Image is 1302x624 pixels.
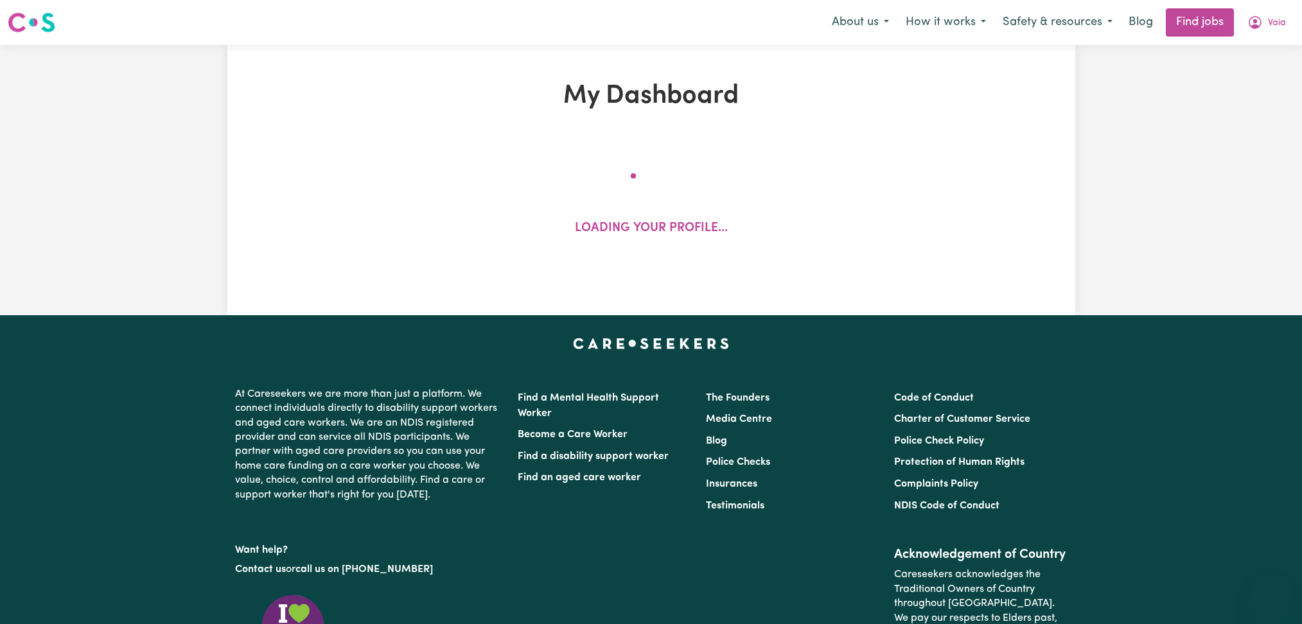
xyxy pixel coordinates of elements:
h2: Acknowledgement of Country [894,547,1067,562]
button: About us [823,9,897,36]
a: Code of Conduct [894,393,974,403]
a: Media Centre [706,414,772,424]
p: At Careseekers we are more than just a platform. We connect individuals directly to disability su... [235,382,502,507]
a: Careseekers home page [573,338,729,349]
a: Complaints Policy [894,479,978,489]
p: Loading your profile... [575,220,728,238]
button: Safety & resources [994,9,1121,36]
a: Police Check Policy [894,436,984,446]
h1: My Dashboard [376,81,926,112]
iframe: Button to launch messaging window [1251,573,1292,614]
a: Contact us [235,564,286,575]
p: or [235,557,502,582]
a: Careseekers logo [8,8,55,37]
p: Want help? [235,538,502,557]
a: call us on [PHONE_NUMBER] [295,564,433,575]
a: Protection of Human Rights [894,457,1025,467]
a: Become a Care Worker [518,429,628,440]
a: Find jobs [1166,8,1234,37]
a: Blog [706,436,727,446]
span: Vaia [1268,16,1286,30]
a: NDIS Code of Conduct [894,501,999,511]
a: Charter of Customer Service [894,414,1030,424]
button: How it works [897,9,994,36]
button: My Account [1239,9,1294,36]
img: Careseekers logo [8,11,55,34]
a: The Founders [706,393,770,403]
a: Find an aged care worker [518,472,641,483]
a: Testimonials [706,501,764,511]
a: Police Checks [706,457,770,467]
a: Insurances [706,479,757,489]
a: Find a Mental Health Support Worker [518,393,659,419]
a: Blog [1121,8,1161,37]
a: Find a disability support worker [518,451,669,462]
